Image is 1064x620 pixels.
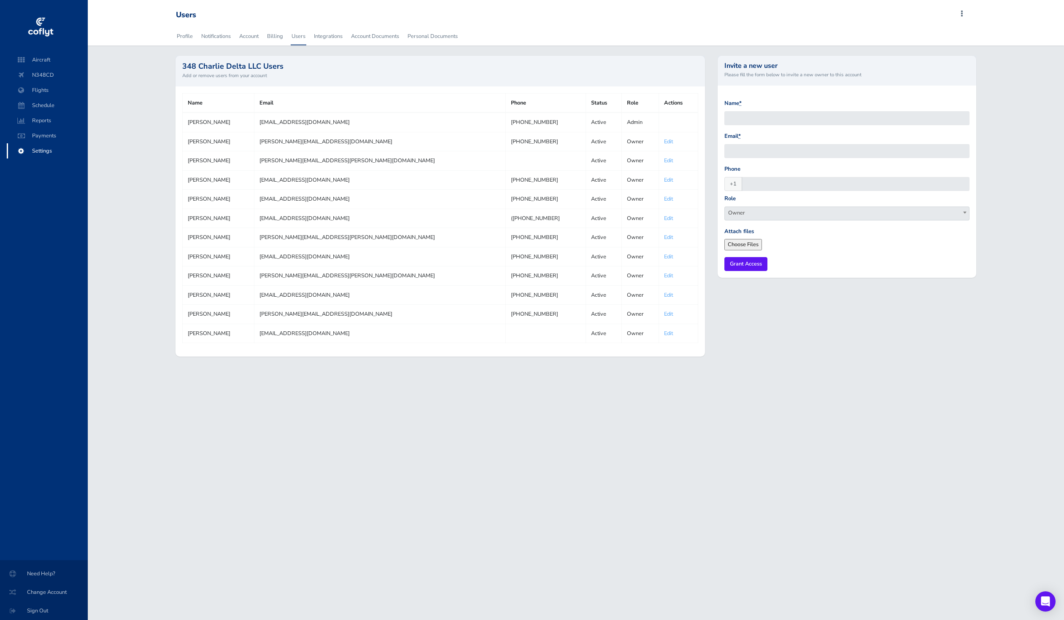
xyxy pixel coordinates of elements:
td: [EMAIL_ADDRESS][DOMAIN_NAME] [254,285,506,304]
div: Users [176,11,196,20]
span: Flights [15,83,79,98]
img: coflyt logo [27,15,54,40]
td: [EMAIL_ADDRESS][DOMAIN_NAME] [254,324,506,343]
a: Edit [664,234,673,241]
a: Users [291,27,306,46]
td: [PERSON_NAME] [182,151,254,170]
td: Owner [622,324,659,343]
span: Aircraft [15,52,79,67]
span: Owner [725,207,969,219]
h3: Invite a new user [724,62,969,69]
td: Owner [622,190,659,209]
label: Phone [724,165,740,174]
a: Notifications [200,27,232,46]
td: [PHONE_NUMBER] [505,170,586,189]
td: [EMAIL_ADDRESS][DOMAIN_NAME] [254,170,506,189]
label: Attach files [724,227,754,236]
td: ([PHONE_NUMBER] [505,209,586,228]
a: Edit [664,291,673,299]
td: [PERSON_NAME] [182,209,254,228]
td: Owner [622,170,659,189]
td: Active [586,266,622,285]
label: Email [724,132,741,141]
td: Owner [622,151,659,170]
a: Edit [664,330,673,337]
td: Active [586,190,622,209]
td: Active [586,285,622,304]
a: Edit [664,215,673,222]
td: Active [586,170,622,189]
th: Status [586,93,622,113]
a: Edit [664,157,673,164]
td: Owner [622,266,659,285]
span: Schedule [15,98,79,113]
td: [PERSON_NAME] [182,324,254,343]
small: Add or remove users from your account [182,72,699,79]
td: Owner [622,228,659,247]
span: Change Account [10,585,78,600]
td: Admin [622,113,659,132]
a: Account [238,27,259,46]
td: [PHONE_NUMBER] [505,305,586,324]
td: [EMAIL_ADDRESS][DOMAIN_NAME] [254,190,506,209]
td: Active [586,228,622,247]
th: Name [182,93,254,113]
td: [PERSON_NAME] [182,266,254,285]
span: N348CD [15,67,79,83]
td: [PERSON_NAME] [182,190,254,209]
td: [EMAIL_ADDRESS][DOMAIN_NAME] [254,247,506,266]
td: [PHONE_NUMBER] [505,266,586,285]
a: Personal Documents [407,27,459,46]
td: Active [586,132,622,151]
td: Owner [622,132,659,151]
td: Active [586,209,622,228]
td: Active [586,113,622,132]
abbr: required [738,132,741,140]
td: [PERSON_NAME][EMAIL_ADDRESS][PERSON_NAME][DOMAIN_NAME] [254,151,506,170]
td: [PERSON_NAME] [182,170,254,189]
td: Active [586,324,622,343]
td: [PHONE_NUMBER] [505,247,586,266]
span: +1 [724,177,742,191]
td: [PERSON_NAME] [182,228,254,247]
a: Integrations [313,27,343,46]
a: Edit [664,253,673,260]
td: Active [586,151,622,170]
span: Sign Out [10,603,78,618]
td: [PERSON_NAME] [182,113,254,132]
span: Reports [15,113,79,128]
span: Owner [724,207,969,220]
a: Account Documents [350,27,400,46]
td: [PERSON_NAME][EMAIL_ADDRESS][PERSON_NAME][DOMAIN_NAME] [254,228,506,247]
a: Edit [664,138,673,145]
label: Name [724,99,742,108]
a: Billing [266,27,284,46]
th: Phone [505,93,586,113]
span: Payments [15,128,79,143]
td: [PHONE_NUMBER] [505,190,586,209]
td: Owner [622,247,659,266]
a: Edit [664,272,673,279]
td: [PERSON_NAME] [182,247,254,266]
a: Edit [664,195,673,203]
input: Grant Access [724,257,767,271]
td: [PERSON_NAME] [182,305,254,324]
td: Owner [622,305,659,324]
th: Actions [659,93,698,113]
td: Owner [622,209,659,228]
td: Active [586,247,622,266]
label: Role [724,194,736,203]
td: [PERSON_NAME] [182,285,254,304]
td: [PHONE_NUMBER] [505,285,586,304]
td: [PERSON_NAME][EMAIL_ADDRESS][DOMAIN_NAME] [254,132,506,151]
td: [EMAIL_ADDRESS][DOMAIN_NAME] [254,209,506,228]
td: [PHONE_NUMBER] [505,132,586,151]
span: Need Help? [10,566,78,581]
th: Role [622,93,659,113]
td: [PERSON_NAME][EMAIL_ADDRESS][PERSON_NAME][DOMAIN_NAME] [254,266,506,285]
td: [PERSON_NAME][EMAIL_ADDRESS][DOMAIN_NAME] [254,305,506,324]
td: [PHONE_NUMBER] [505,113,586,132]
span: Settings [15,143,79,158]
td: [EMAIL_ADDRESS][DOMAIN_NAME] [254,113,506,132]
div: Open Intercom Messenger [1035,591,1056,612]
